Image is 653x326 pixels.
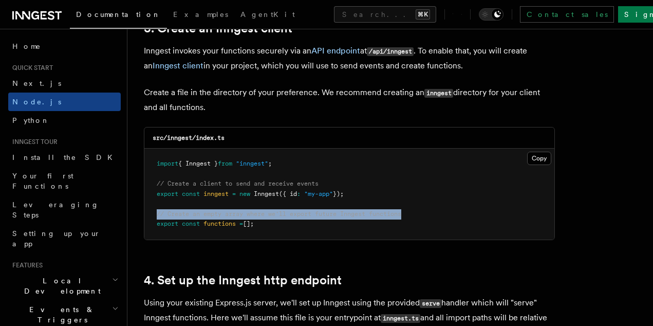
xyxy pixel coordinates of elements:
[381,314,420,323] code: inngest.ts
[420,299,441,308] code: serve
[178,160,218,167] span: { Inngest }
[12,229,101,248] span: Setting up your app
[268,160,272,167] span: ;
[8,64,53,72] span: Quick start
[12,172,73,190] span: Your first Functions
[8,93,121,111] a: Node.js
[297,190,301,197] span: :
[12,98,61,106] span: Node.js
[240,10,295,19] span: AgentKit
[416,9,430,20] kbd: ⌘K
[8,261,43,269] span: Features
[12,79,61,87] span: Next.js
[424,89,453,98] code: inngest
[239,190,250,197] span: new
[12,41,41,51] span: Home
[8,74,121,93] a: Next.js
[144,85,555,115] p: Create a file in the directory of your preference. We recommend creating an directory for your cl...
[167,3,234,28] a: Examples
[239,220,243,227] span: =
[157,180,319,187] span: // Create a client to send and receive events
[144,44,555,73] p: Inngest invokes your functions securely via an at . To enable that, you will create an in your pr...
[8,276,112,296] span: Local Development
[8,224,121,253] a: Setting up your app
[203,190,229,197] span: inngest
[12,153,119,161] span: Install the SDK
[8,167,121,195] a: Your first Functions
[527,152,551,165] button: Copy
[144,273,342,287] a: 4. Set up the Inngest http endpoint
[304,190,333,197] span: "my-app"
[157,190,178,197] span: export
[157,210,401,218] span: // Create an empty array where we'll export future Inngest functions
[12,201,99,219] span: Leveraging Steps
[236,160,268,167] span: "inngest"
[218,160,232,167] span: from
[76,10,161,19] span: Documentation
[367,47,414,56] code: /api/inngest
[12,116,50,124] span: Python
[203,220,236,227] span: functions
[153,134,225,141] code: src/inngest/index.ts
[8,195,121,224] a: Leveraging Steps
[157,160,178,167] span: import
[254,190,279,197] span: Inngest
[173,10,228,19] span: Examples
[8,148,121,167] a: Install the SDK
[234,3,301,28] a: AgentKit
[153,61,203,70] a: Inngest client
[311,46,360,56] a: API endpoint
[232,190,236,197] span: =
[8,111,121,130] a: Python
[182,190,200,197] span: const
[8,138,58,146] span: Inngest tour
[8,304,112,325] span: Events & Triggers
[520,6,614,23] a: Contact sales
[70,3,167,29] a: Documentation
[279,190,297,197] span: ({ id
[479,8,503,21] button: Toggle dark mode
[334,6,436,23] button: Search...⌘K
[333,190,344,197] span: });
[243,220,254,227] span: [];
[8,271,121,300] button: Local Development
[8,37,121,56] a: Home
[182,220,200,227] span: const
[157,220,178,227] span: export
